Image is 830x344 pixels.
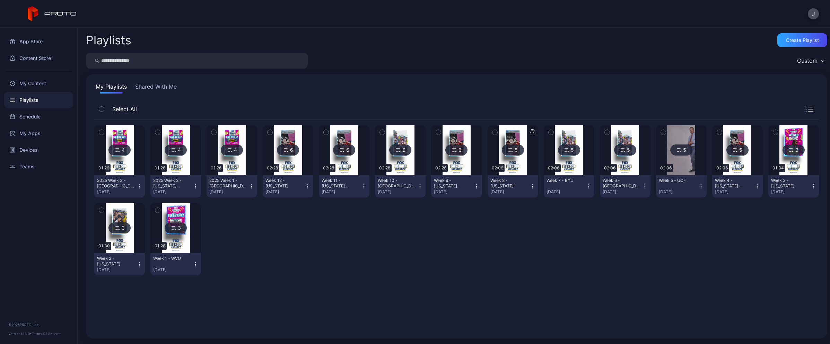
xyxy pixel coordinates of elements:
button: Week 5 - UCF[DATE] [656,175,707,197]
div: [DATE] [97,267,137,273]
div: 3 [108,222,131,233]
div: Week 12 - Colorado [265,178,304,189]
div: 02:06 [659,164,673,172]
div: 4 [165,144,187,156]
div: 6 [333,144,355,156]
div: 6 [389,144,411,156]
div: 5 [670,144,692,156]
div: [DATE] [490,189,530,195]
div: 01:34 [771,164,785,172]
button: Shared With Me [134,82,178,94]
div: 6 [445,144,468,156]
button: J [808,8,819,19]
div: Week 3 - Wisconsin [771,178,809,189]
div: 02:06 [490,164,505,172]
h2: Playlists [86,34,131,46]
div: [DATE] [153,267,193,273]
a: Teams [4,158,73,175]
div: 01:26 [97,164,111,172]
div: 5 [502,144,524,156]
a: Content Store [4,50,73,67]
div: [DATE] [771,189,811,195]
div: Week 6 - Penn State [603,178,641,189]
button: Week 3 - [US_STATE][DATE] [768,175,819,197]
div: © 2025 PROTO, Inc. [8,322,69,327]
a: App Store [4,33,73,50]
button: My Playlists [94,82,128,94]
div: Week 10 - Penn State [378,178,416,189]
div: 02:28 [378,164,392,172]
button: Week 8 - [US_STATE][DATE] [488,175,538,197]
div: Week 5 - UCF [659,178,697,183]
a: Devices [4,142,73,158]
div: [DATE] [322,189,361,195]
div: 5 [614,144,636,156]
div: [DATE] [547,189,586,195]
div: 02:28 [322,164,335,172]
div: Custom [797,57,818,64]
div: 02:06 [547,164,561,172]
span: Version 1.13.0 • [8,332,32,336]
a: Terms Of Service [32,332,61,336]
div: 01:30 [97,242,111,250]
div: Week 2 - Michigan [97,256,135,267]
div: [DATE] [153,189,193,195]
div: 4 [108,144,131,156]
div: [DATE] [265,189,305,195]
div: 01:26 [209,164,223,172]
div: 6 [277,144,299,156]
div: 01:26 [153,164,167,172]
button: Week 1 - WVU[DATE] [150,253,201,275]
div: 02:06 [715,164,729,172]
button: Week 4 - [US_STATE][GEOGRAPHIC_DATA][DATE] [712,175,763,197]
div: 4 [221,144,243,156]
button: Custom [794,53,827,69]
a: My Apps [4,125,73,142]
div: Create Playlist [786,37,819,43]
div: [DATE] [97,189,137,195]
div: 3 [165,222,187,233]
div: 02:28 [434,164,448,172]
div: [DATE] [715,189,754,195]
button: Week 12 - [US_STATE][DATE] [263,175,313,197]
button: Create Playlist [777,33,827,47]
div: 02:28 [265,164,279,172]
div: [DATE] [209,189,249,195]
button: Week 11 - [US_STATE][GEOGRAPHIC_DATA][DATE] [319,175,369,197]
div: [DATE] [378,189,417,195]
button: 2025 Week 1 - [GEOGRAPHIC_DATA][DATE] [207,175,257,197]
button: Week 2 - [US_STATE][DATE] [94,253,145,275]
div: Week 9 - Ohio State [434,178,472,189]
a: Playlists [4,92,73,108]
div: Week 11 - Texas Tech [322,178,360,189]
button: Week 7 - BYU[DATE] [544,175,594,197]
div: 2025 Week 1 - OSU [209,178,247,189]
div: Week 8 - Indiana [490,178,528,189]
button: Week 6 - [GEOGRAPHIC_DATA][DATE] [600,175,650,197]
button: 2025 Week 3 - [GEOGRAPHIC_DATA][DATE] [94,175,145,197]
div: 5 [726,144,749,156]
div: Week 1 - WVU [153,256,191,261]
div: 01:28 [153,242,167,250]
div: 2025 Week 3 - Northwestern [97,178,135,189]
div: Week 7 - BYU [547,178,585,183]
div: 3 [783,144,805,156]
div: [DATE] [434,189,473,195]
span: Select All [109,105,137,113]
button: Week 10 - [GEOGRAPHIC_DATA][DATE] [375,175,426,197]
button: Week 9 - [US_STATE][GEOGRAPHIC_DATA][DATE] [431,175,482,197]
div: [DATE] [659,189,698,195]
div: 02:06 [603,164,617,172]
a: Schedule [4,108,73,125]
a: My Content [4,75,73,92]
button: 2025 Week 2 - [US_STATE][GEOGRAPHIC_DATA][DATE] [150,175,201,197]
div: 2025 Week 2 - Iowa State [153,178,191,189]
